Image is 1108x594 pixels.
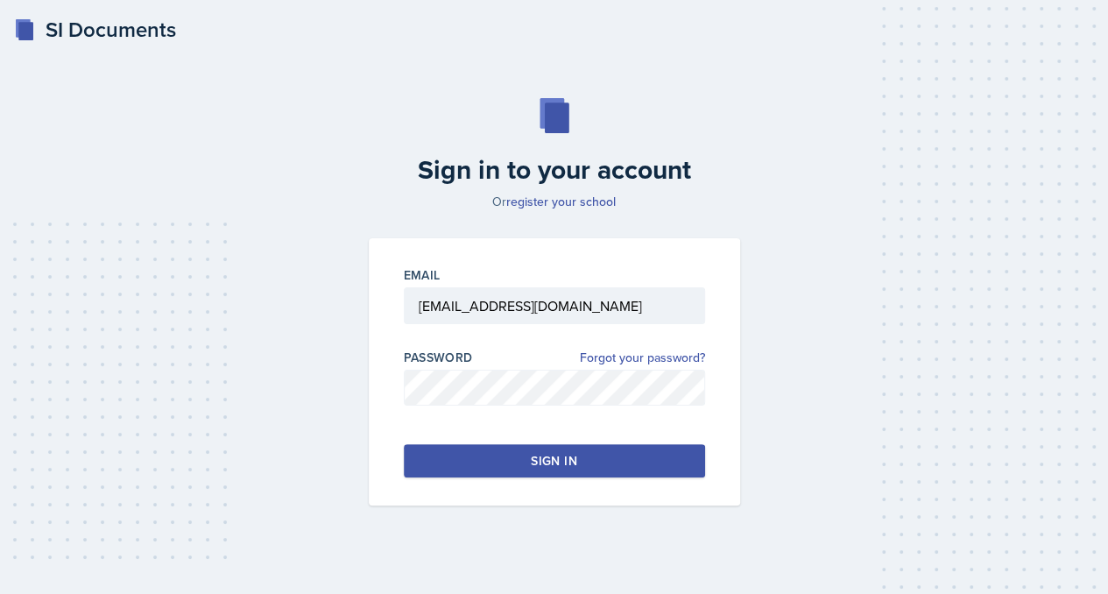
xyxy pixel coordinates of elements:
[404,349,473,366] label: Password
[404,444,705,477] button: Sign in
[358,154,751,186] h2: Sign in to your account
[531,452,576,470] div: Sign in
[506,193,616,210] a: register your school
[358,193,751,210] p: Or
[404,287,705,324] input: Email
[580,349,705,367] a: Forgot your password?
[14,14,176,46] a: SI Documents
[404,266,441,284] label: Email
